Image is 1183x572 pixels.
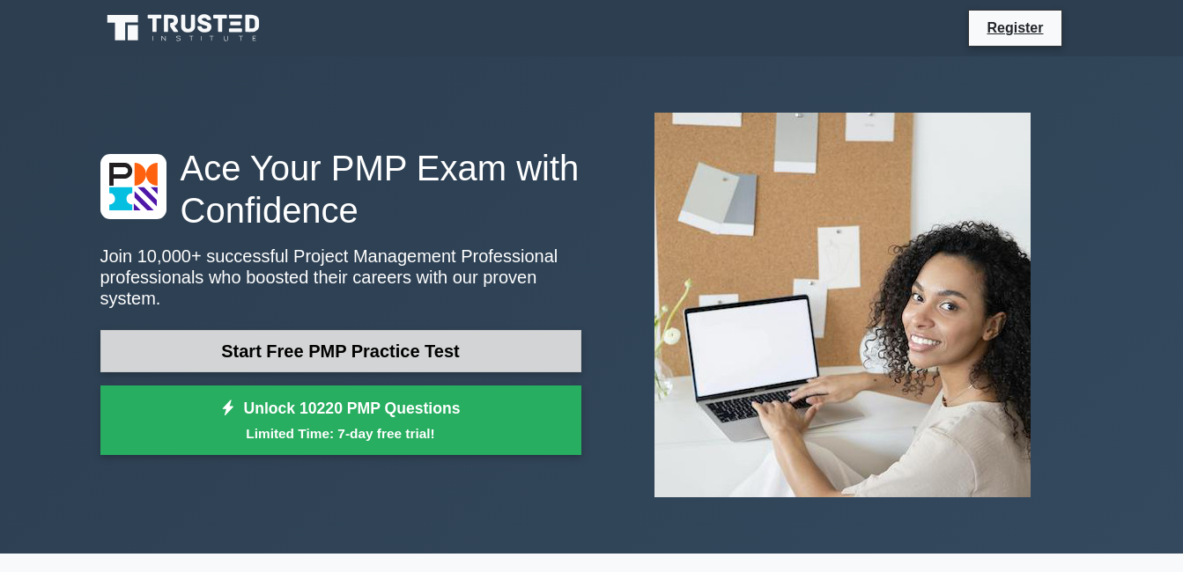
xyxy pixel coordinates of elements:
a: Register [976,17,1054,39]
a: Unlock 10220 PMP QuestionsLimited Time: 7-day free trial! [100,385,581,456]
small: Limited Time: 7-day free trial! [122,423,559,444]
a: Start Free PMP Practice Test [100,330,581,372]
p: Join 10,000+ successful Project Management Professional professionals who boosted their careers w... [100,246,581,309]
h1: Ace Your PMP Exam with Confidence [100,147,581,231]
